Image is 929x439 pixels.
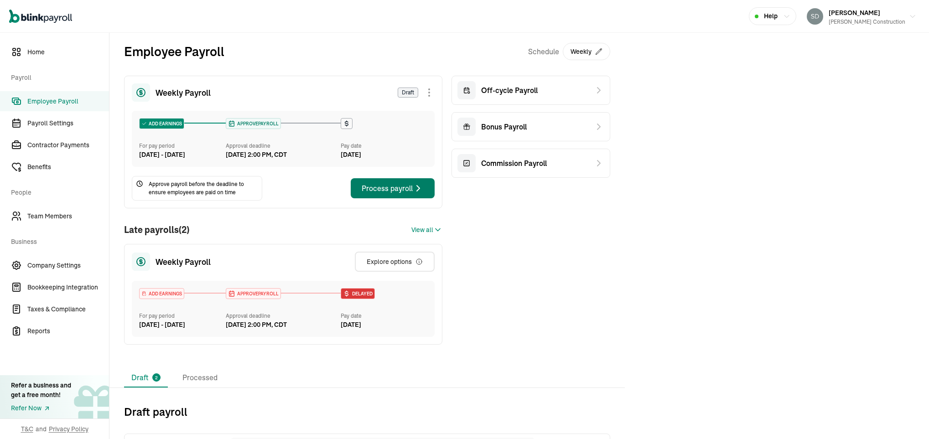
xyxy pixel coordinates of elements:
[9,3,72,30] nav: Global
[155,374,158,381] span: 2
[124,404,610,419] h2: Draft payroll
[350,290,373,297] span: Delayed
[355,252,435,272] button: Explore options
[27,47,109,57] span: Home
[139,150,226,160] div: [DATE] - [DATE]
[124,368,168,387] li: Draft
[226,312,337,320] div: Approval deadline
[235,120,279,127] span: APPROVE PAYROLL
[411,225,433,235] span: View all
[27,119,109,128] span: Payroll Settings
[140,289,184,299] div: ADD EARNINGS
[156,256,211,268] span: Weekly Payroll
[367,257,423,266] div: Explore options
[139,312,226,320] div: For pay period
[27,97,109,106] span: Employee Payroll
[226,320,287,330] div: [DATE] 2:00 PM, CDT
[27,162,109,172] span: Benefits
[411,224,442,235] button: View all
[27,326,109,336] span: Reports
[49,424,88,434] span: Privacy Policy
[883,395,929,439] iframe: Chat Widget
[27,140,109,150] span: Contractor Payments
[149,180,258,196] span: Approve payroll before the deadline to ensure employees are paid on time
[27,261,109,270] span: Company Settings
[139,142,226,150] div: For pay period
[21,424,33,434] span: T&C
[341,142,427,150] div: Pay date
[481,121,527,132] span: Bonus Payroll
[124,42,224,61] h2: Employee Payroll
[803,5,920,28] button: [PERSON_NAME][PERSON_NAME] Construction
[226,142,337,150] div: Approval deadline
[341,312,427,320] div: Pay date
[764,11,778,21] span: Help
[226,150,287,160] div: [DATE] 2:00 PM, CDT
[829,18,905,26] div: [PERSON_NAME] Construction
[11,228,104,253] span: Business
[27,305,109,314] span: Taxes & Compliance
[11,179,104,204] span: People
[341,150,427,160] div: [DATE]
[362,183,424,194] div: Process payroll
[27,212,109,221] span: Team Members
[749,7,796,25] button: Help
[124,223,189,237] h1: Late payrolls (2)
[156,87,211,99] span: Weekly Payroll
[11,64,104,89] span: Payroll
[140,119,184,129] div: ADD EARNINGS
[829,9,880,17] span: [PERSON_NAME]
[11,403,71,413] a: Refer Now
[398,88,418,98] span: Draft
[139,320,226,330] div: [DATE] - [DATE]
[27,283,109,292] span: Bookkeeping Integration
[351,178,435,198] button: Process payroll
[11,381,71,400] div: Refer a business and get a free month!
[528,42,610,61] div: Schedule
[481,158,547,169] span: Commission Payroll
[341,320,427,330] div: [DATE]
[235,290,279,297] span: APPROVE PAYROLL
[175,368,225,387] li: Processed
[481,85,538,96] span: Off-cycle Payroll
[563,43,610,60] button: Weekly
